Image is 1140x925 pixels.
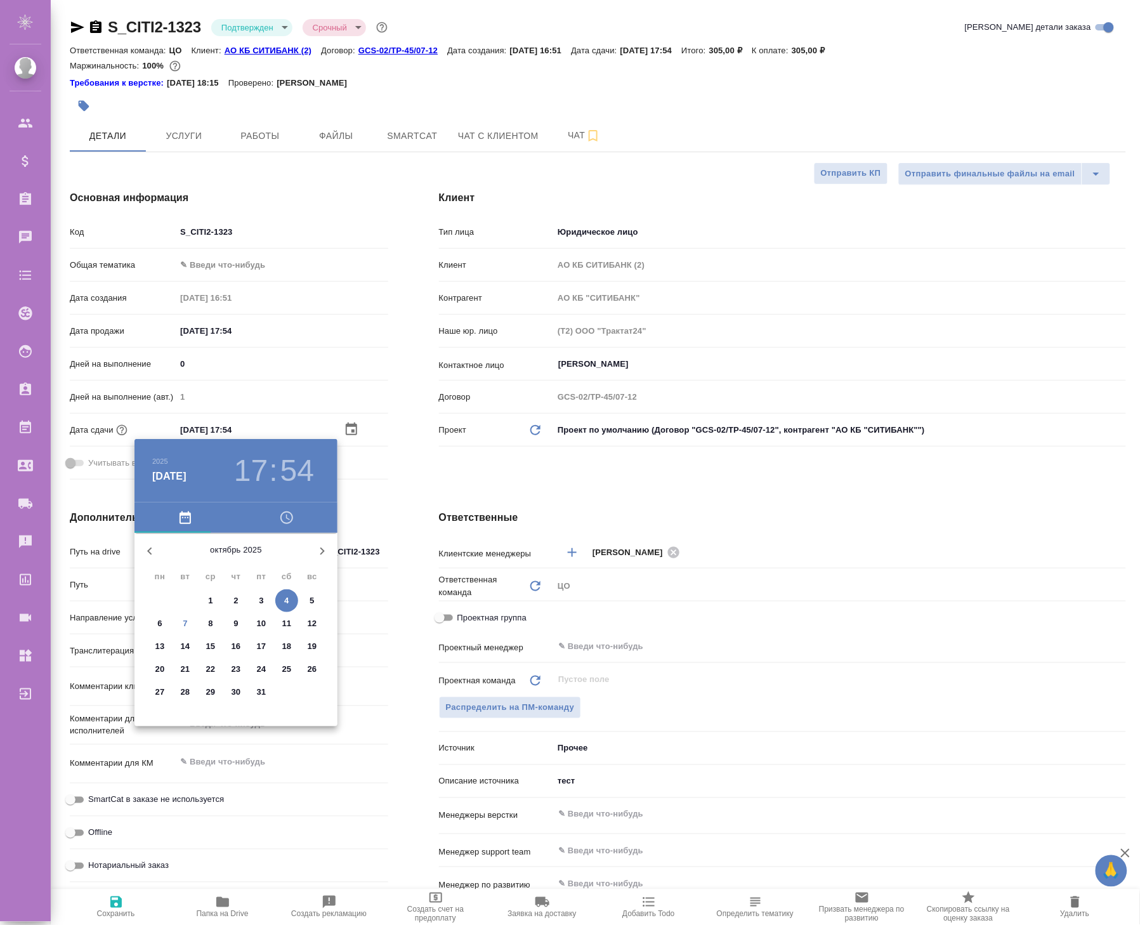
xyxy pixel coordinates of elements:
[232,663,241,676] p: 23
[174,658,197,681] button: 21
[206,686,216,699] p: 29
[199,570,222,583] span: ср
[174,635,197,658] button: 14
[308,617,317,630] p: 12
[250,681,273,704] button: 31
[208,617,213,630] p: 8
[284,594,289,607] p: 4
[225,658,247,681] button: 23
[232,640,241,653] p: 16
[148,570,171,583] span: пн
[250,612,273,635] button: 10
[199,612,222,635] button: 8
[199,589,222,612] button: 1
[157,617,162,630] p: 6
[275,658,298,681] button: 25
[152,457,168,465] button: 2025
[225,612,247,635] button: 9
[301,612,324,635] button: 12
[282,617,292,630] p: 11
[257,640,266,653] p: 17
[275,570,298,583] span: сб
[225,635,247,658] button: 16
[308,640,317,653] p: 19
[181,663,190,676] p: 21
[257,686,266,699] p: 31
[148,658,171,681] button: 20
[301,589,324,612] button: 5
[275,612,298,635] button: 11
[250,570,273,583] span: пт
[148,681,171,704] button: 27
[225,589,247,612] button: 2
[259,594,263,607] p: 3
[232,686,241,699] p: 30
[152,469,187,484] button: [DATE]
[155,663,165,676] p: 20
[250,658,273,681] button: 24
[181,640,190,653] p: 14
[275,635,298,658] button: 18
[199,658,222,681] button: 22
[233,594,238,607] p: 2
[257,663,266,676] p: 24
[174,570,197,583] span: вт
[174,681,197,704] button: 28
[282,640,292,653] p: 18
[155,640,165,653] p: 13
[257,617,266,630] p: 10
[310,594,314,607] p: 5
[199,635,222,658] button: 15
[301,635,324,658] button: 19
[280,453,314,489] button: 54
[301,570,324,583] span: вс
[275,589,298,612] button: 4
[148,612,171,635] button: 6
[250,635,273,658] button: 17
[282,663,292,676] p: 25
[183,617,187,630] p: 7
[233,617,238,630] p: 9
[181,686,190,699] p: 28
[225,681,247,704] button: 30
[148,635,171,658] button: 13
[301,658,324,681] button: 26
[206,663,216,676] p: 22
[269,453,277,489] h3: :
[208,594,213,607] p: 1
[250,589,273,612] button: 3
[165,544,307,556] p: октябрь 2025
[308,663,317,676] p: 26
[225,570,247,583] span: чт
[155,686,165,699] p: 27
[174,612,197,635] button: 7
[206,640,216,653] p: 15
[199,681,222,704] button: 29
[234,453,268,489] button: 17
